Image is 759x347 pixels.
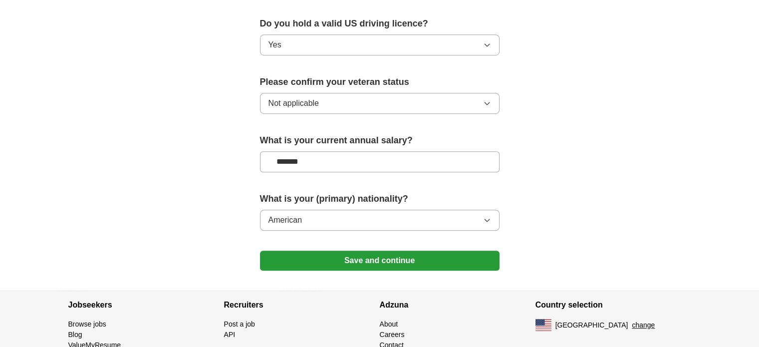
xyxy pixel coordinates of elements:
[260,210,500,231] button: American
[260,75,500,89] label: Please confirm your veteran status
[260,34,500,55] button: Yes
[68,320,106,328] a: Browse jobs
[224,331,236,339] a: API
[260,93,500,114] button: Not applicable
[535,319,551,331] img: US flag
[260,251,500,271] button: Save and continue
[268,97,319,109] span: Not applicable
[632,320,655,331] button: change
[535,291,691,319] h4: Country selection
[380,320,398,328] a: About
[260,192,500,206] label: What is your (primary) nationality?
[380,331,405,339] a: Careers
[224,320,255,328] a: Post a job
[68,331,82,339] a: Blog
[268,214,302,226] span: American
[260,134,500,147] label: What is your current annual salary?
[260,17,500,30] label: Do you hold a valid US driving licence?
[268,39,281,51] span: Yes
[555,320,628,331] span: [GEOGRAPHIC_DATA]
